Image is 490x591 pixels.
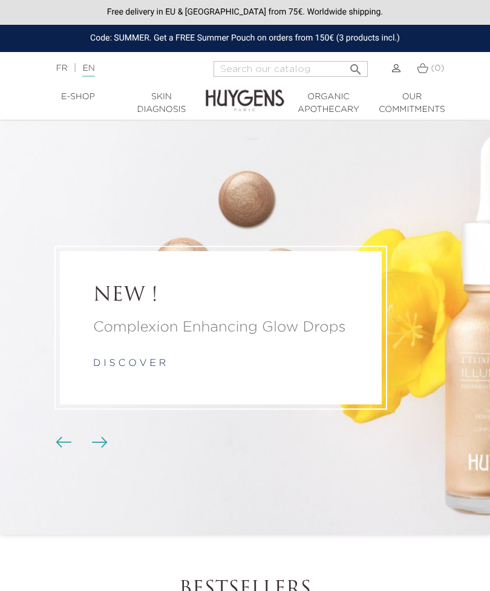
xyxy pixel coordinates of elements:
a: Organic Apothecary [287,91,370,116]
a: Complexion Enhancing Glow Drops [93,317,348,339]
a: EN [82,64,94,77]
i:  [348,59,363,73]
div: Carousel buttons [60,434,100,452]
span: (0) [431,64,444,73]
a: d i s c o v e r [93,359,166,369]
button:  [345,57,367,74]
a: FR [56,64,67,73]
a: Our commitments [370,91,454,116]
a: Skin Diagnosis [120,91,203,116]
input: Search [214,61,368,77]
a: E-Shop [36,91,120,103]
img: Huygens [206,70,284,113]
div: | [50,61,195,76]
a: NEW ! [93,284,348,307]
